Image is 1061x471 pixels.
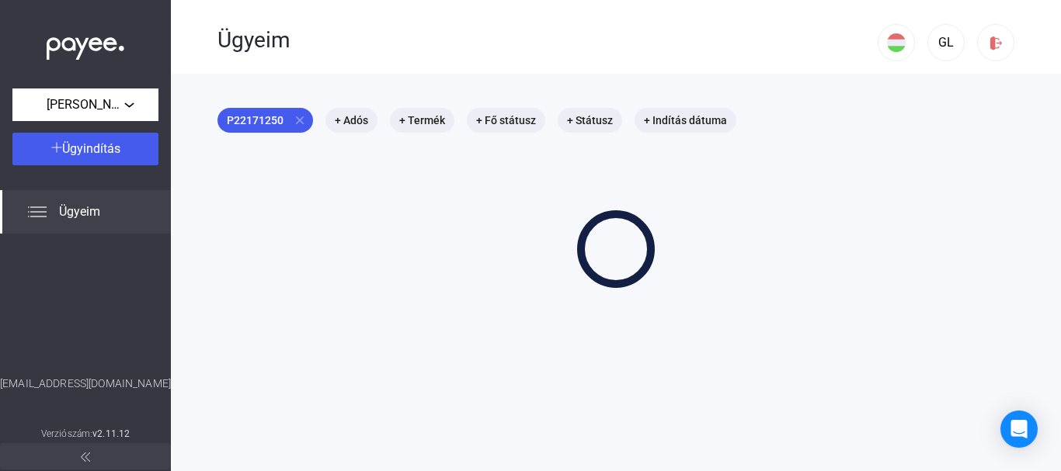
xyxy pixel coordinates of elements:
div: Ügyeim [217,27,878,54]
mat-chip: + Termék [390,108,454,133]
button: [PERSON_NAME] egyéni vállalkozó [12,88,158,121]
img: HU [887,33,906,52]
img: list.svg [28,203,47,221]
span: Ügyindítás [62,141,120,156]
mat-chip: + Adós [325,108,377,133]
img: logout-red [988,35,1004,51]
img: plus-white.svg [51,142,62,153]
mat-chip: + Fő státusz [467,108,545,133]
mat-chip: + Státusz [558,108,622,133]
img: arrow-double-left-grey.svg [81,452,90,462]
span: Ügyeim [59,203,100,221]
button: Ügyindítás [12,133,158,165]
mat-chip: P22171250 [217,108,313,133]
button: GL [927,24,965,61]
img: white-payee-white-dot.svg [47,29,124,61]
button: logout-red [977,24,1014,61]
strong: v2.11.12 [92,428,130,439]
button: HU [878,24,915,61]
div: GL [933,33,959,52]
mat-chip: + Indítás dátuma [635,108,736,133]
mat-icon: close [293,113,307,127]
span: [PERSON_NAME] egyéni vállalkozó [47,95,124,114]
div: Open Intercom Messenger [1000,410,1038,448]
